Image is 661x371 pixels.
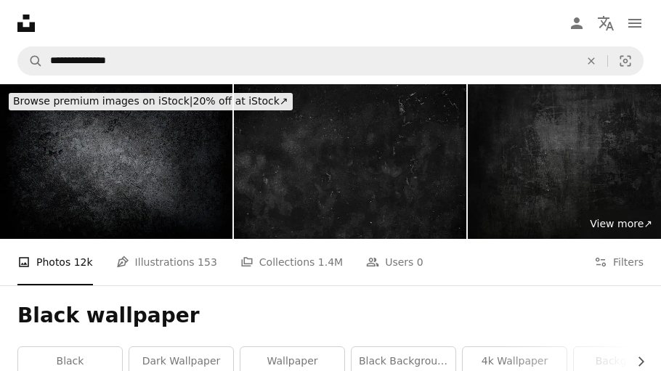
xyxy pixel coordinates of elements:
[594,239,644,285] button: Filters
[198,254,217,270] span: 153
[18,47,43,75] button: Search Unsplash
[234,84,466,239] img: Stone black texture background. Dark cement wall
[562,9,591,38] a: Log in / Sign up
[417,254,423,270] span: 0
[591,9,620,38] button: Language
[17,303,644,329] h1: Black wallpaper
[116,239,217,285] a: Illustrations 153
[13,95,192,107] span: Browse premium images on iStock |
[17,46,644,76] form: Find visuals sitewide
[240,239,343,285] a: Collections 1.4M
[17,15,35,32] a: Home — Unsplash
[575,47,607,75] button: Clear
[13,95,288,107] span: 20% off at iStock ↗
[590,218,652,229] span: View more ↗
[318,254,343,270] span: 1.4M
[366,239,423,285] a: Users 0
[581,210,661,239] a: View more↗
[620,9,649,38] button: Menu
[608,47,643,75] button: Visual search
